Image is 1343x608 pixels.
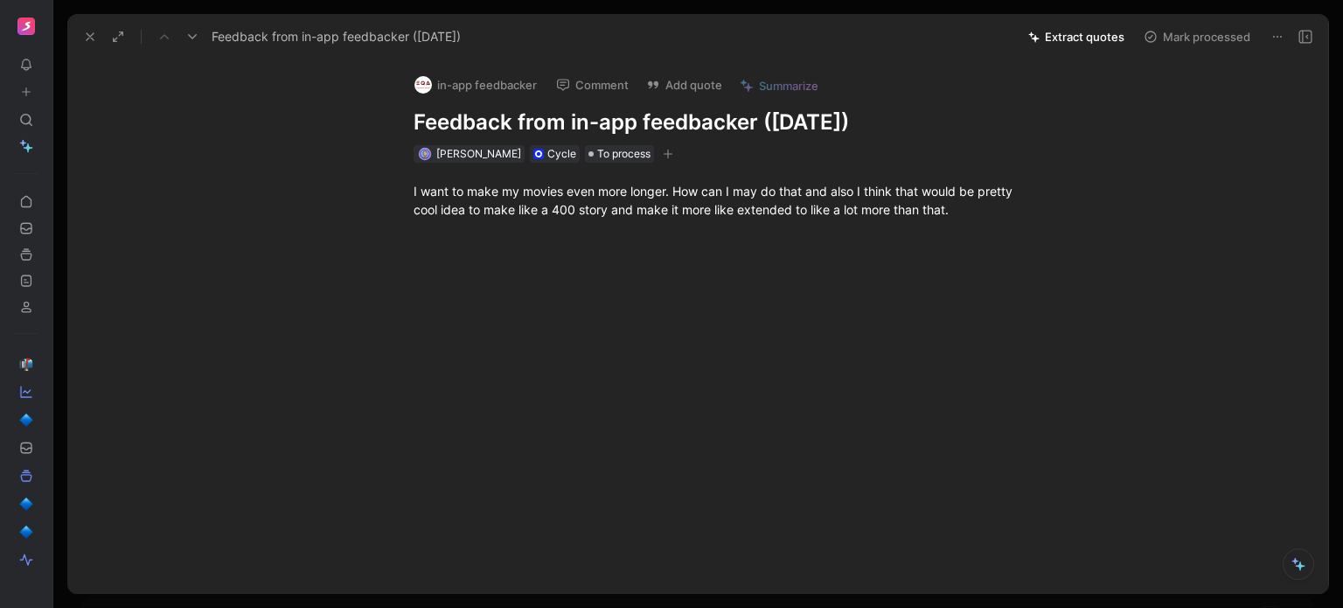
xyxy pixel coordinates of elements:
img: 🔷 [19,525,33,539]
img: 🔷 [19,413,33,427]
button: logoin-app feedbacker [407,72,545,98]
div: To process [585,145,654,163]
span: To process [597,145,651,163]
div: I want to make my movies even more longer. How can I may do that and also I think that would be p... [414,182,1019,219]
button: Add quote [638,73,730,97]
button: Swoove [14,14,38,38]
span: [PERSON_NAME] [436,147,521,160]
button: Extract quotes [1020,24,1132,49]
button: Summarize [732,73,826,98]
a: 🔷 [14,492,38,516]
a: 🔷 [14,408,38,432]
div: Cycle [547,145,576,163]
button: Mark processed [1136,24,1258,49]
img: 🔷 [19,497,33,511]
a: 📬 [14,352,38,376]
span: Feedback from in-app feedbacker ([DATE]) [212,26,461,47]
img: Swoove [17,17,35,35]
div: 📬🔷🔷🔷 [14,333,38,572]
h1: Feedback from in-app feedbacker ([DATE]) [414,108,1019,136]
button: Comment [548,73,637,97]
img: logo [414,76,432,94]
span: Summarize [759,78,818,94]
a: 🔷 [14,520,38,544]
img: avatar [420,149,429,158]
img: 📬 [19,357,33,371]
